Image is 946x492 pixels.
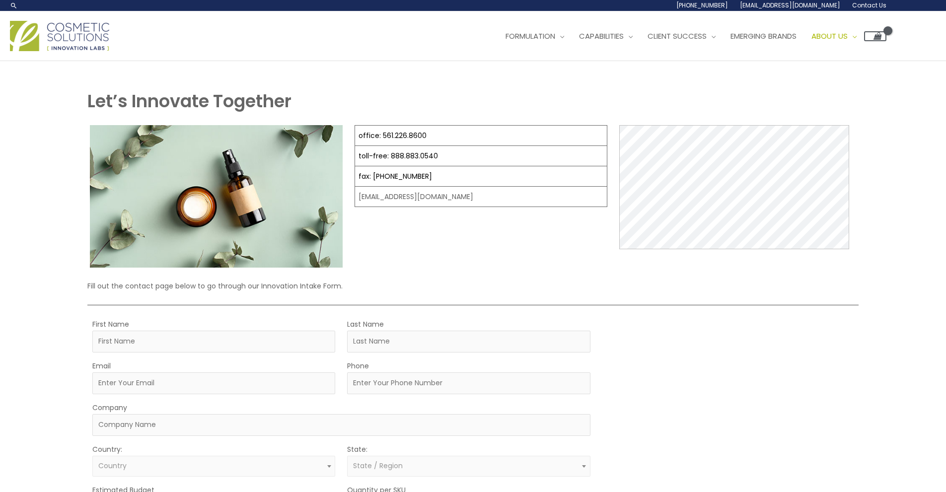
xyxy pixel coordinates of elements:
[359,151,438,161] a: toll-free: 888.883.0540
[359,131,427,141] a: office: 561.226.8600
[92,443,122,456] label: Country:
[98,461,127,471] span: Country
[640,21,723,51] a: Client Success
[740,1,840,9] span: [EMAIL_ADDRESS][DOMAIN_NAME]
[92,401,127,414] label: Company
[347,372,590,394] input: Enter Your Phone Number
[92,359,111,372] label: Email
[579,31,624,41] span: Capabilities
[10,21,109,51] img: Cosmetic Solutions Logo
[723,21,804,51] a: Emerging Brands
[730,31,797,41] span: Emerging Brands
[92,414,590,436] input: Company Name
[92,318,129,331] label: First Name
[804,21,864,51] a: About Us
[87,280,858,292] p: Fill out the contact page below to go through our Innovation Intake Form.
[498,21,572,51] a: Formulation
[852,1,886,9] span: Contact Us
[676,1,728,9] span: [PHONE_NUMBER]
[864,31,886,41] a: View Shopping Cart, empty
[506,31,555,41] span: Formulation
[347,359,369,372] label: Phone
[353,461,403,471] span: State / Region
[347,443,367,456] label: State:
[10,1,18,9] a: Search icon link
[347,318,384,331] label: Last Name
[92,372,335,394] input: Enter Your Email
[648,31,707,41] span: Client Success
[87,89,291,113] strong: Let’s Innovate Together
[811,31,848,41] span: About Us
[491,21,886,51] nav: Site Navigation
[347,331,590,352] input: Last Name
[355,187,607,207] td: [EMAIL_ADDRESS][DOMAIN_NAME]
[359,171,432,181] a: fax: [PHONE_NUMBER]
[572,21,640,51] a: Capabilities
[92,331,335,352] input: First Name
[90,125,343,268] img: Contact page image for private label skincare manufacturer Cosmetic solutions shows a skin care b...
